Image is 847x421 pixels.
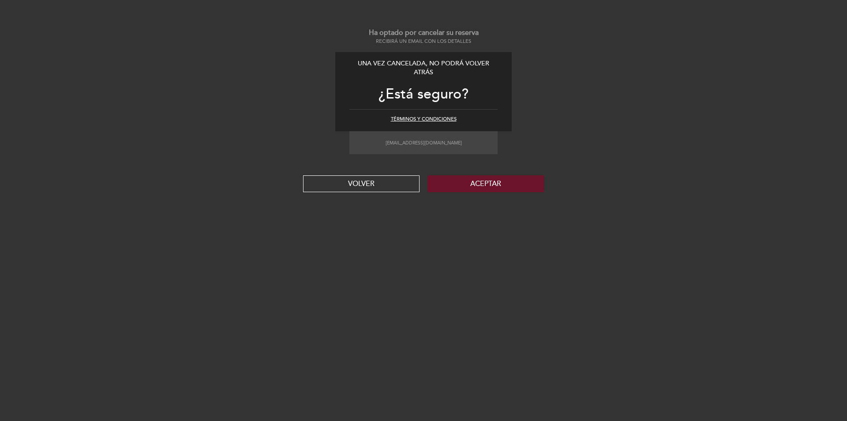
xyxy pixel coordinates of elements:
button: Términos y condiciones [391,116,457,123]
span: ¿Está seguro? [379,85,468,103]
button: Aceptar [427,175,544,192]
button: VOLVER [303,175,420,192]
small: [EMAIL_ADDRESS][DOMAIN_NAME] [386,140,462,146]
div: Una vez cancelada, no podrá volver atrás [349,59,498,77]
